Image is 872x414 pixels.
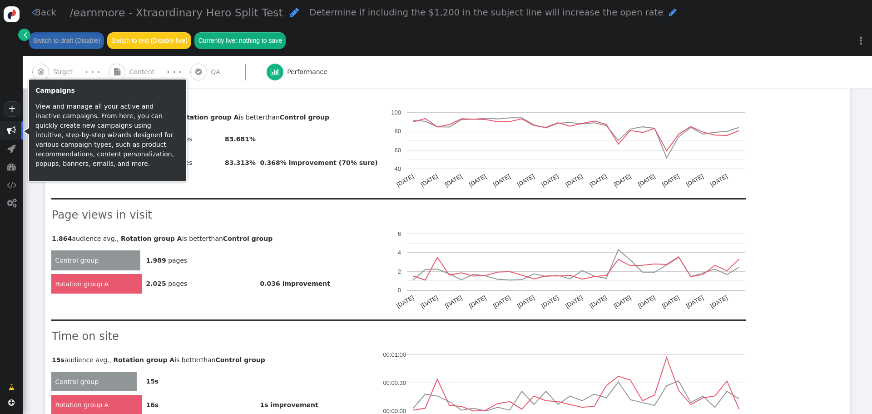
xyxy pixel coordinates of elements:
text: [DATE] [685,173,704,188]
span: /earnmore - Xtraordinary Hero Split Test [70,6,283,19]
text: [DATE] [589,173,608,188]
text: [DATE] [420,294,439,309]
span:  [7,126,16,135]
text: [DATE] [396,173,415,188]
span:  [7,144,16,153]
text: 00:01:00 [383,351,406,358]
text: [DATE] [661,173,680,188]
div: Rotation group A [51,278,112,290]
span:  [9,383,15,392]
span: Page views in visit [52,209,152,221]
span:  [7,162,16,171]
button: Switch to test (Disable live) [107,32,191,49]
b: 0.368% improvement (70% sure) [260,159,378,166]
div: Control group [51,375,103,388]
span: is better [178,114,265,121]
span: pages [168,280,187,287]
b: 16s [146,401,159,409]
b: Rotation group A [121,235,182,242]
b: 83.313% [225,159,256,166]
text: [DATE] [516,294,535,309]
text: 4 [398,249,401,256]
text: [DATE] [468,294,487,309]
img: logo-icon.svg [4,6,20,22]
text: [DATE] [516,173,535,188]
button: Currently live: nothing to save [194,32,286,49]
a: ⋮ [850,27,872,54]
p: View and manage all your active and inactive campaigns. From here, you can quickly create new cam... [35,102,180,169]
text: [DATE] [540,173,560,188]
button: Switch to draft (Disable) [29,32,104,49]
span: Target [53,67,77,77]
a:  Target · · · [32,56,109,88]
span: Performance [287,67,331,77]
span: Determine if including the $1,200 in the subject line will increase the open rate [309,7,663,18]
svg: A chart. [382,110,745,196]
text: [DATE] [492,294,511,309]
text: [DATE] [661,294,680,309]
span:  [38,68,44,75]
text: [DATE] [637,173,656,188]
a:  [18,29,30,41]
text: [DATE] [709,294,729,309]
text: [DATE] [613,294,632,309]
svg: A chart. [382,231,745,318]
b: Rotation group A [178,114,239,121]
b: 0.036 improvement [260,280,330,287]
span: QA [211,67,224,77]
span:  [24,30,27,40]
b: 2.025 [146,280,166,287]
text: [DATE] [492,173,511,188]
b: Campaigns [35,87,75,94]
text: [DATE] [444,294,463,309]
a:  Content · · · [109,56,190,88]
text: [DATE] [468,173,487,188]
div: Rotation group A [51,399,112,411]
span:  [290,7,299,18]
text: [DATE] [589,294,608,309]
text: 60 [395,147,401,154]
text: [DATE] [565,294,584,309]
b: 1.989 [146,257,166,264]
span:  [669,8,677,17]
a:  Performance [267,56,348,88]
text: 100 [391,109,401,116]
text: [DATE] [613,173,632,188]
text: 00:00:30 [383,379,406,386]
span:  [32,8,35,17]
b: Control group [215,356,265,364]
b: 1s improvement [260,401,318,409]
a:  [2,379,21,395]
text: 40 [395,165,401,172]
a:  QA [190,56,267,88]
text: [DATE] [396,294,415,309]
span:  [8,399,15,406]
text: [DATE] [685,294,704,309]
span: Time on site [52,330,119,343]
a: Back [32,6,57,19]
text: [DATE] [420,173,439,188]
span: is better [113,356,201,364]
b: Control group [223,235,272,242]
div: Control group [51,254,103,267]
b: Control group [280,114,329,121]
b: 15s [146,378,159,385]
text: 0 [398,287,401,294]
span:  [271,68,279,75]
td: audience avg., than [51,231,378,247]
span:  [195,68,202,75]
a: + [4,101,20,117]
text: [DATE] [565,173,584,188]
div: · · · [167,66,182,78]
text: [DATE] [637,294,656,309]
td: audience avg., than [51,110,378,126]
text: 6 [398,230,401,237]
span:  [7,180,16,190]
span: is better [121,235,208,242]
text: [DATE] [540,294,560,309]
b: 15s [52,356,64,364]
span: pages [168,257,187,264]
div: · · · [85,66,100,78]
